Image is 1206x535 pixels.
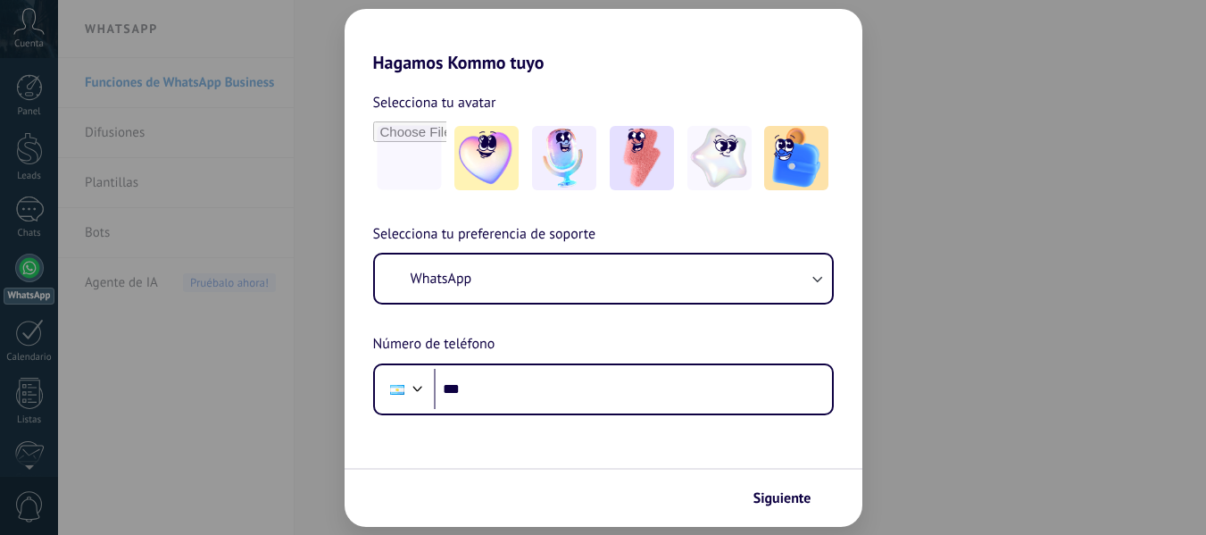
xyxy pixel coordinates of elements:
[610,126,674,190] img: -3.jpeg
[764,126,828,190] img: -5.jpeg
[373,91,496,114] span: Selecciona tu avatar
[345,9,862,73] h2: Hagamos Kommo tuyo
[687,126,752,190] img: -4.jpeg
[753,492,811,505] span: Siguiente
[380,371,414,408] div: Argentina: + 54
[375,255,832,303] button: WhatsApp
[745,483,836,514] button: Siguiente
[373,223,596,247] span: Selecciona tu preferencia de soporte
[454,126,519,190] img: -1.jpeg
[411,270,472,288] span: WhatsApp
[373,333,495,356] span: Número de teléfono
[532,126,596,190] img: -2.jpeg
